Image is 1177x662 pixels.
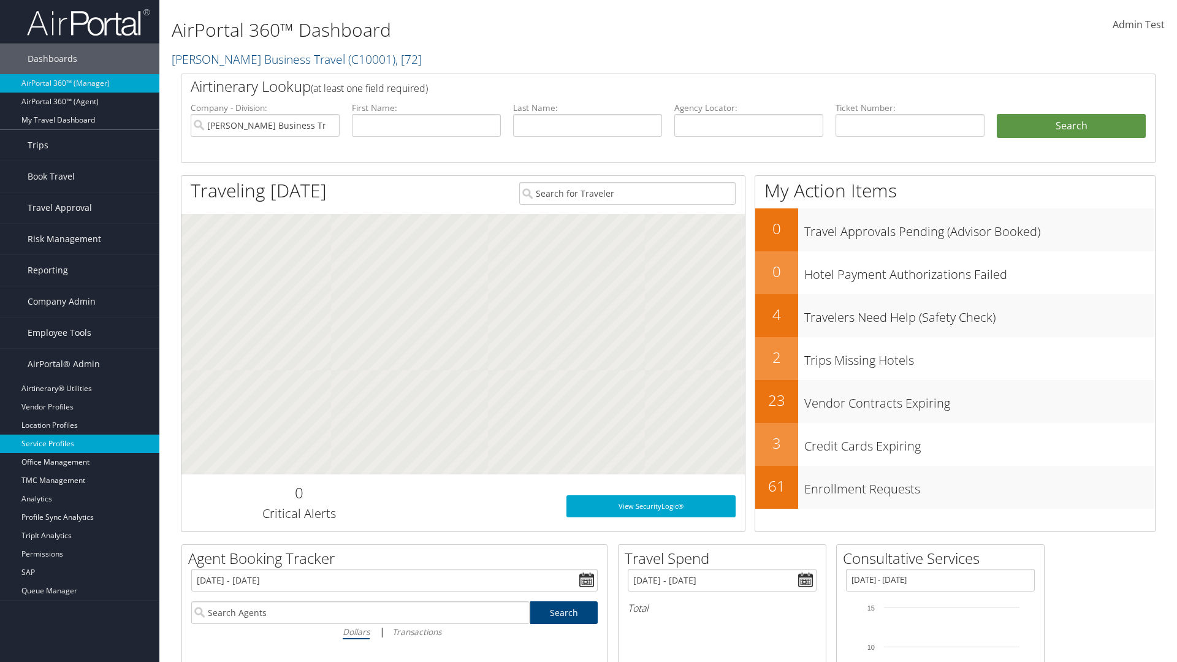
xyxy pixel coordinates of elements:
h2: 23 [755,390,798,411]
span: Trips [28,130,48,161]
a: Admin Test [1113,6,1165,44]
span: Reporting [28,255,68,286]
h3: Trips Missing Hotels [804,346,1155,369]
h2: Agent Booking Tracker [188,548,607,569]
a: View SecurityLogic® [566,495,736,517]
a: [PERSON_NAME] Business Travel [172,51,422,67]
h3: Travelers Need Help (Safety Check) [804,303,1155,326]
tspan: 10 [867,644,875,651]
h1: Traveling [DATE] [191,178,327,204]
span: Admin Test [1113,18,1165,31]
h2: Airtinerary Lookup [191,76,1065,97]
span: ( C10001 ) [348,51,395,67]
a: 2Trips Missing Hotels [755,337,1155,380]
h3: Vendor Contracts Expiring [804,389,1155,412]
span: Travel Approval [28,192,92,223]
label: Last Name: [513,102,662,114]
h2: 0 [755,261,798,282]
h1: My Action Items [755,178,1155,204]
h3: Travel Approvals Pending (Advisor Booked) [804,217,1155,240]
label: Company - Division: [191,102,340,114]
input: Search for Traveler [519,182,736,205]
a: 23Vendor Contracts Expiring [755,380,1155,423]
h3: Critical Alerts [191,505,407,522]
span: Dashboards [28,44,77,74]
h2: Consultative Services [843,548,1044,569]
a: 3Credit Cards Expiring [755,423,1155,466]
h2: 0 [191,482,407,503]
h6: Total [628,601,817,615]
span: (at least one field required) [311,82,428,95]
h3: Credit Cards Expiring [804,432,1155,455]
h2: 4 [755,304,798,325]
h1: AirPortal 360™ Dashboard [172,17,834,43]
label: First Name: [352,102,501,114]
label: Ticket Number: [836,102,985,114]
h3: Enrollment Requests [804,474,1155,498]
a: 0Travel Approvals Pending (Advisor Booked) [755,208,1155,251]
h2: 0 [755,218,798,239]
span: Company Admin [28,286,96,317]
a: Search [530,601,598,624]
i: Dollars [343,626,370,637]
span: Risk Management [28,224,101,254]
h2: Travel Spend [625,548,826,569]
button: Search [997,114,1146,139]
span: Employee Tools [28,318,91,348]
span: , [ 72 ] [395,51,422,67]
div: | [191,624,598,639]
span: Book Travel [28,161,75,192]
a: 61Enrollment Requests [755,466,1155,509]
label: Agency Locator: [674,102,823,114]
a: 4Travelers Need Help (Safety Check) [755,294,1155,337]
img: airportal-logo.png [27,8,150,37]
a: 0Hotel Payment Authorizations Failed [755,251,1155,294]
h3: Hotel Payment Authorizations Failed [804,260,1155,283]
input: Search Agents [191,601,530,624]
h2: 61 [755,476,798,496]
h2: 3 [755,433,798,454]
span: AirPortal® Admin [28,349,100,379]
tspan: 15 [867,604,875,612]
h2: 2 [755,347,798,368]
i: Transactions [392,626,441,637]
